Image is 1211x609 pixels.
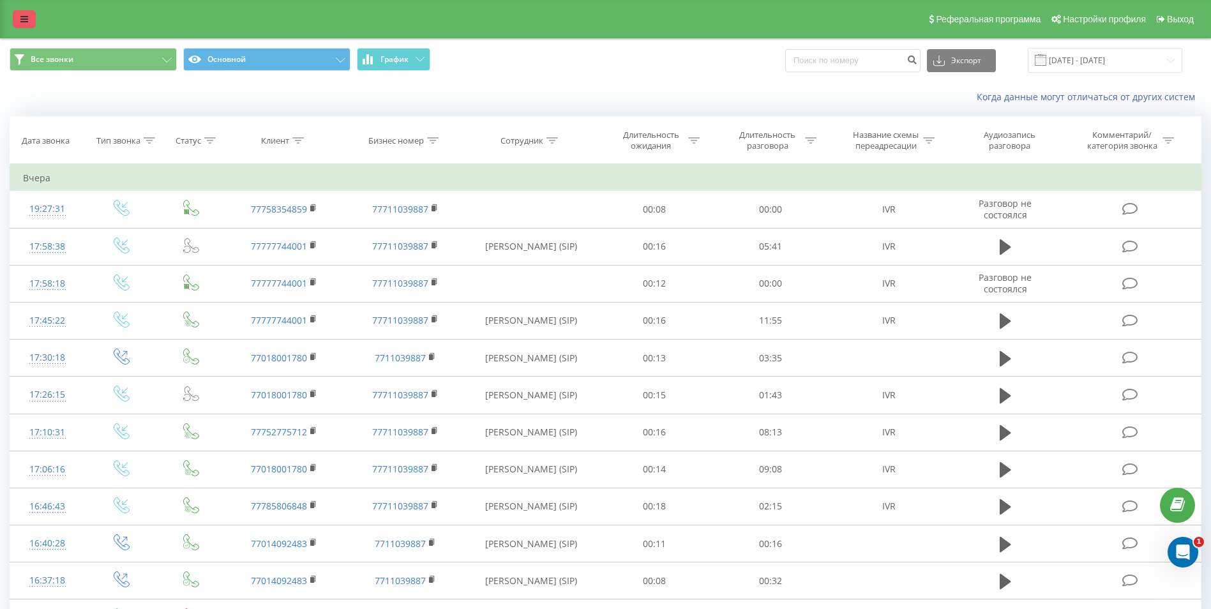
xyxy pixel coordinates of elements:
iframe: Intercom live chat [1168,537,1198,568]
div: Длительность ожидания [617,130,685,151]
td: 00:08 [596,191,712,228]
div: Название схемы переадресации [852,130,920,151]
span: Все звонки [31,54,73,64]
a: 7711039887 [375,352,426,364]
a: 77018001780 [251,463,307,475]
td: IVR [829,488,949,525]
td: [PERSON_NAME] (SIP) [466,414,596,451]
a: 77711039887 [372,203,428,215]
div: 16:46:43 [23,494,71,519]
td: [PERSON_NAME] (SIP) [466,525,596,562]
a: 77711039887 [372,500,428,512]
div: Бизнес номер [368,135,424,146]
td: 02:15 [712,488,829,525]
div: 16:40:28 [23,531,71,556]
a: 77785806848 [251,500,307,512]
a: 77711039887 [372,389,428,401]
td: IVR [829,228,949,265]
a: 77711039887 [372,463,428,475]
button: Экспорт [927,49,996,72]
span: Реферальная программа [936,14,1041,24]
div: 17:58:38 [23,234,71,259]
input: Поиск по номеру [785,49,921,72]
div: Клиент [261,135,289,146]
button: Все звонки [10,48,177,71]
span: Разговор не состоялся [979,197,1032,221]
td: 00:14 [596,451,712,488]
a: 77777744001 [251,277,307,289]
div: 17:58:18 [23,271,71,296]
a: 7711039887 [375,575,426,587]
div: 17:10:31 [23,420,71,445]
td: IVR [829,302,949,339]
span: Разговор не состоялся [979,271,1032,295]
div: 19:27:31 [23,197,71,222]
td: IVR [829,191,949,228]
td: 00:00 [712,265,829,302]
td: IVR [829,414,949,451]
a: 77711039887 [372,277,428,289]
td: IVR [829,451,949,488]
a: 77014092483 [251,575,307,587]
td: 00:16 [596,414,712,451]
td: [PERSON_NAME] (SIP) [466,562,596,599]
td: 00:13 [596,340,712,377]
td: 00:16 [596,302,712,339]
td: [PERSON_NAME] (SIP) [466,377,596,414]
span: Выход [1167,14,1194,24]
div: 17:06:16 [23,457,71,482]
a: 77777744001 [251,240,307,252]
td: 00:16 [596,228,712,265]
td: [PERSON_NAME] (SIP) [466,451,596,488]
button: Основной [183,48,350,71]
div: 17:30:18 [23,345,71,370]
a: 77758354859 [251,203,307,215]
td: 05:41 [712,228,829,265]
button: График [357,48,430,71]
td: 00:18 [596,488,712,525]
td: 09:08 [712,451,829,488]
a: 77752775712 [251,426,307,438]
td: Вчера [10,165,1201,191]
div: Аудиозапись разговора [968,130,1051,151]
td: 11:55 [712,302,829,339]
a: 77014092483 [251,538,307,550]
span: Настройки профиля [1063,14,1146,24]
td: [PERSON_NAME] (SIP) [466,340,596,377]
td: [PERSON_NAME] (SIP) [466,228,596,265]
td: 00:08 [596,562,712,599]
td: IVR [829,377,949,414]
div: Статус [176,135,201,146]
a: 77777744001 [251,314,307,326]
div: Комментарий/категория звонка [1085,130,1159,151]
a: 77711039887 [372,240,428,252]
td: 00:12 [596,265,712,302]
div: Дата звонка [22,135,70,146]
td: [PERSON_NAME] (SIP) [466,488,596,525]
td: 00:00 [712,191,829,228]
div: Тип звонка [96,135,140,146]
td: 00:15 [596,377,712,414]
a: 77018001780 [251,389,307,401]
td: 00:11 [596,525,712,562]
div: Сотрудник [500,135,543,146]
div: 17:45:22 [23,308,71,333]
td: 00:32 [712,562,829,599]
a: Когда данные могут отличаться от других систем [977,91,1201,103]
td: 08:13 [712,414,829,451]
a: 77711039887 [372,426,428,438]
span: График [380,55,409,64]
td: 01:43 [712,377,829,414]
td: IVR [829,265,949,302]
a: 77711039887 [372,314,428,326]
div: Длительность разговора [733,130,802,151]
td: 00:16 [712,525,829,562]
div: 16:37:18 [23,568,71,593]
a: 7711039887 [375,538,426,550]
td: 03:35 [712,340,829,377]
div: 17:26:15 [23,382,71,407]
td: [PERSON_NAME] (SIP) [466,302,596,339]
a: 77018001780 [251,352,307,364]
span: 1 [1194,537,1204,547]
